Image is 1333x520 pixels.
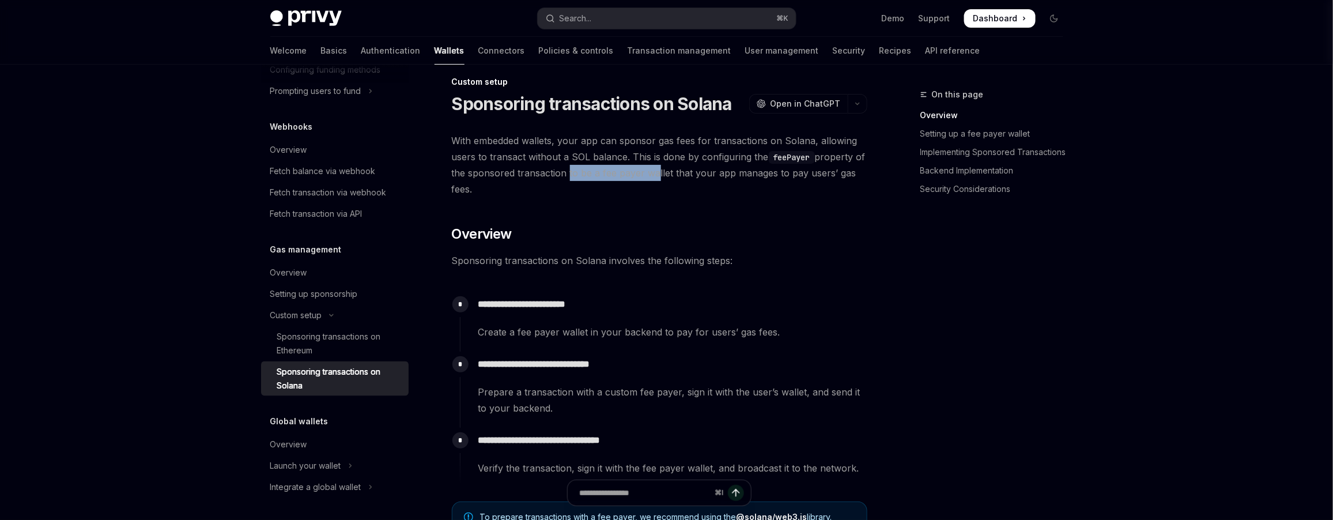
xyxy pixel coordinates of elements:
a: Sponsoring transactions on Solana [261,361,409,396]
a: Authentication [361,37,421,65]
a: Overview [261,140,409,160]
a: Wallets [435,37,465,65]
button: Send message [728,485,744,501]
span: Create a fee payer wallet in your backend to pay for users’ gas fees. [478,324,867,340]
a: User management [745,37,819,65]
code: feePayer [769,151,815,164]
a: Backend Implementation [920,161,1073,180]
button: Open in ChatGPT [749,94,848,114]
a: Basics [321,37,348,65]
div: Sponsoring transactions on Solana [277,365,402,393]
a: Security Considerations [920,180,1073,198]
a: Overview [261,434,409,455]
a: Implementing Sponsored Transactions [920,143,1073,161]
a: Fetch balance via webhook [261,161,409,182]
span: Dashboard [973,13,1018,24]
a: Setting up sponsorship [261,284,409,304]
span: Verify the transaction, sign it with the fee payer wallet, and broadcast it to the network. [478,460,867,476]
h1: Sponsoring transactions on Solana [452,93,732,114]
div: Setting up sponsorship [270,287,358,301]
button: Toggle Launch your wallet section [261,455,409,476]
div: Integrate a global wallet [270,480,361,494]
div: Custom setup [452,76,867,88]
div: Prompting users to fund [270,84,361,98]
button: Toggle dark mode [1045,9,1063,28]
a: Recipes [879,37,912,65]
a: Transaction management [628,37,731,65]
a: Security [833,37,866,65]
div: Custom setup [270,308,322,322]
div: Fetch balance via webhook [270,164,376,178]
div: Overview [270,143,307,157]
div: Launch your wallet [270,459,341,473]
h5: Global wallets [270,415,328,428]
a: Connectors [478,37,525,65]
span: On this page [932,88,984,101]
a: Dashboard [964,9,1036,28]
a: Demo [882,13,905,24]
h5: Webhooks [270,120,313,134]
span: Open in ChatGPT [771,98,841,110]
div: Overview [270,266,307,280]
span: With embedded wallets, your app can sponsor gas fees for transactions on Solana, allowing users t... [452,133,867,197]
span: Sponsoring transactions on Solana involves the following steps: [452,253,867,269]
img: dark logo [270,10,342,27]
a: Fetch transaction via webhook [261,182,409,203]
button: Toggle Prompting users to fund section [261,81,409,101]
a: Policies & controls [539,37,614,65]
a: Setting up a fee payer wallet [920,125,1073,143]
a: Overview [920,106,1073,125]
a: Support [919,13,950,24]
div: Fetch transaction via webhook [270,186,387,199]
span: ⌘ K [777,14,789,23]
div: Fetch transaction via API [270,207,362,221]
a: Overview [261,262,409,283]
a: Sponsoring transactions on Ethereum [261,326,409,361]
button: Toggle Integrate a global wallet section [261,477,409,498]
button: Toggle Custom setup section [261,305,409,326]
div: Overview [270,438,307,451]
span: Overview [452,225,512,243]
span: Prepare a transaction with a custom fee payer, sign it with the user’s wallet, and send it to you... [478,384,867,416]
a: Fetch transaction via API [261,204,409,224]
div: Sponsoring transactions on Ethereum [277,330,402,357]
input: Ask a question... [579,480,710,506]
button: Open search [538,8,796,29]
div: Search... [560,12,592,25]
a: Welcome [270,37,307,65]
h5: Gas management [270,243,342,257]
a: API reference [926,37,980,65]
